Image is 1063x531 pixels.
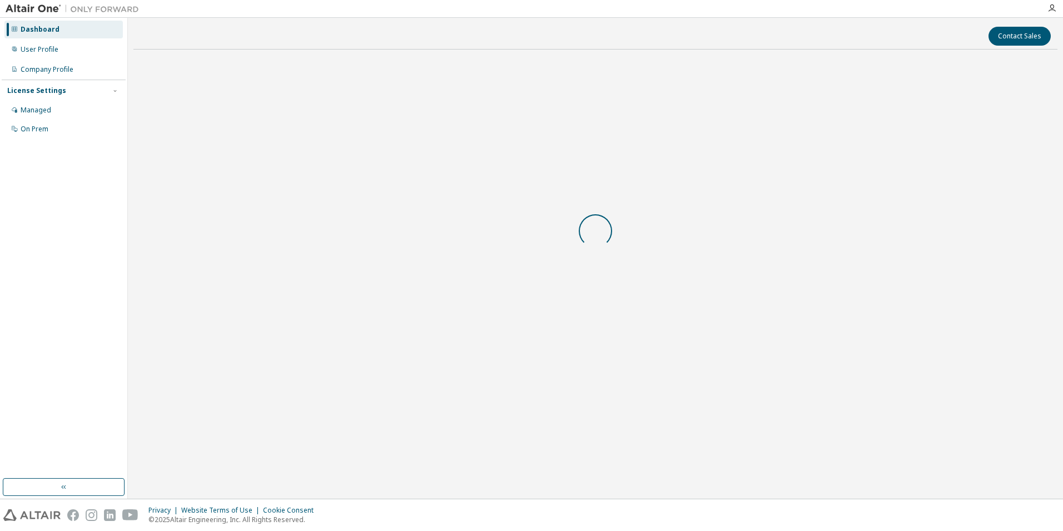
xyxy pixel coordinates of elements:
img: Altair One [6,3,145,14]
div: Cookie Consent [263,506,320,515]
img: youtube.svg [122,509,138,521]
img: instagram.svg [86,509,97,521]
div: License Settings [7,86,66,95]
div: Dashboard [21,25,59,34]
div: Website Terms of Use [181,506,263,515]
button: Contact Sales [989,27,1051,46]
div: Privacy [148,506,181,515]
div: User Profile [21,45,58,54]
div: On Prem [21,125,48,134]
img: altair_logo.svg [3,509,61,521]
img: facebook.svg [67,509,79,521]
img: linkedin.svg [104,509,116,521]
div: Company Profile [21,65,73,74]
p: © 2025 Altair Engineering, Inc. All Rights Reserved. [148,515,320,524]
div: Managed [21,106,51,115]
